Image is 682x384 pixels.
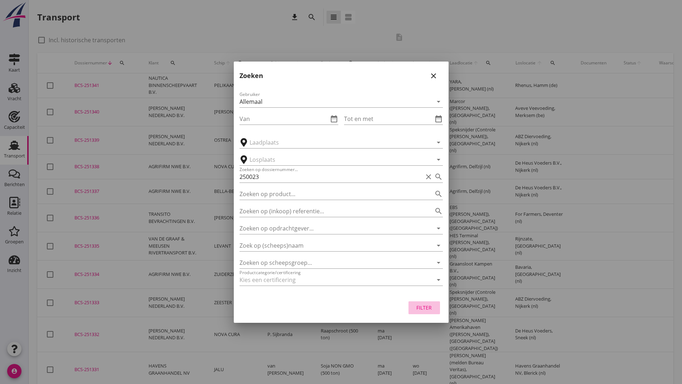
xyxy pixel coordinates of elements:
i: search [434,190,443,198]
i: arrow_drop_down [434,276,443,284]
i: search [434,207,443,215]
i: arrow_drop_down [434,241,443,250]
i: search [434,172,443,181]
i: date_range [330,115,338,123]
i: arrow_drop_down [434,258,443,267]
i: date_range [434,115,443,123]
div: Allemaal [240,98,262,105]
i: arrow_drop_down [434,155,443,164]
input: Van [240,113,328,125]
input: Zoeken op (inkoop) referentie… [240,205,423,217]
i: arrow_drop_down [434,224,443,233]
input: Zoeken op product... [240,188,423,200]
input: Losplaats [250,154,423,165]
i: arrow_drop_down [434,97,443,106]
button: Filter [408,301,440,314]
input: Zoek op (scheeps)naam [240,240,423,251]
i: close [429,72,438,80]
input: Zoeken op opdrachtgever... [240,223,423,234]
input: Laadplaats [250,137,423,148]
i: clear [424,172,433,181]
input: Tot en met [344,113,433,125]
h2: Zoeken [240,71,263,81]
input: Zoeken op dossiernummer... [240,171,423,183]
div: Filter [414,304,434,311]
i: arrow_drop_down [434,138,443,147]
